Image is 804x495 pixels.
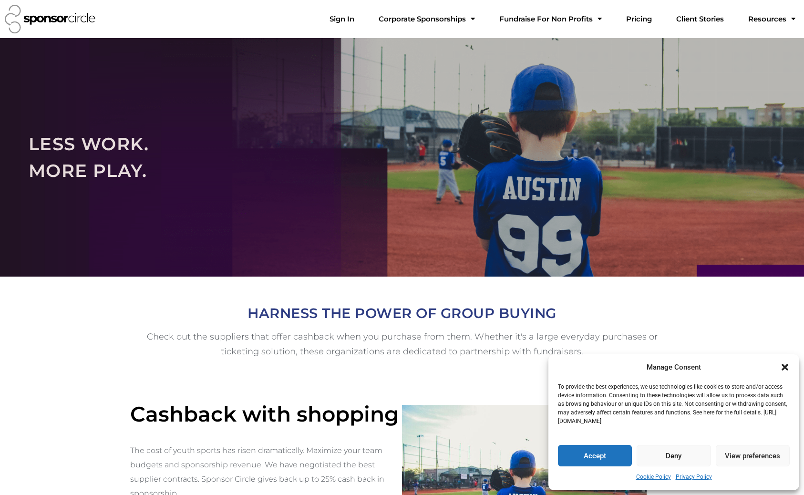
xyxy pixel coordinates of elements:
[637,445,711,466] button: Deny
[618,10,660,29] a: Pricing
[676,471,712,483] a: Privacy Policy
[135,330,669,359] h5: Check out the suppliers that offer cashback when you purchase from them. Whether it's a large eve...
[558,382,789,425] p: To provide the best experiences, we use technologies like cookies to store and/or access device i...
[135,301,669,325] h2: HARNESS THE POWER OF GROUP BUYING
[780,362,790,372] div: Close dialogue
[322,10,362,29] a: Sign In
[669,10,732,29] a: Client Stories
[636,471,671,483] a: Cookie Policy
[558,445,632,466] button: Accept
[130,402,402,427] h4: Cashback with shopping
[371,10,483,29] a: Corporate SponsorshipsMenu Toggle
[322,10,803,29] nav: Menu
[5,5,95,33] img: Sponsor Circle logo
[741,10,803,29] a: Resources
[492,10,609,29] a: Fundraise For Non ProfitsMenu Toggle
[29,131,775,184] h2: LESS WORK. MORE PLAY.
[716,445,790,466] button: View preferences
[647,361,701,373] div: Manage Consent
